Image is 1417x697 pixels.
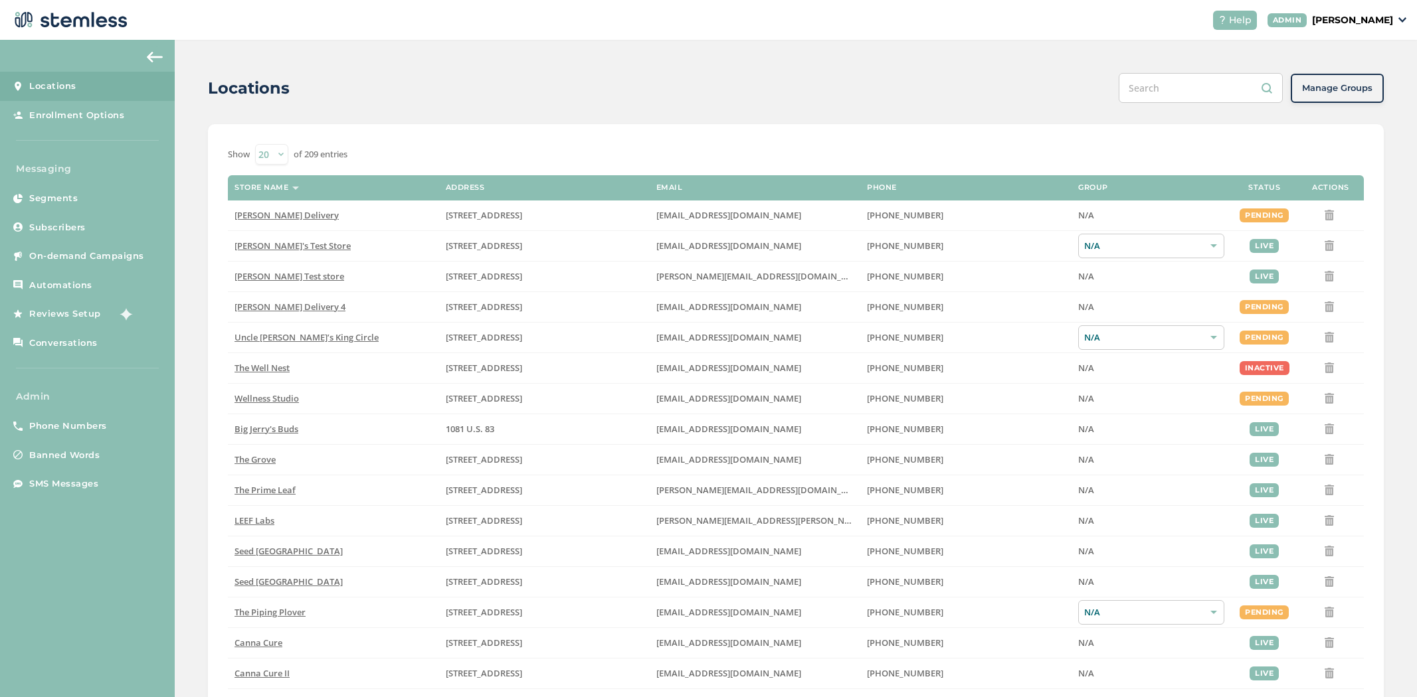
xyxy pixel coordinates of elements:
[11,7,128,33] img: logo-dark-0685b13c.svg
[29,192,78,205] span: Segments
[1312,13,1393,27] p: [PERSON_NAME]
[29,449,100,462] span: Banned Words
[29,250,144,263] span: On-demand Campaigns
[29,109,124,122] span: Enrollment Options
[29,307,101,321] span: Reviews Setup
[1268,13,1307,27] div: ADMIN
[1351,633,1417,697] iframe: Chat Widget
[1218,16,1226,24] img: icon-help-white-03924b79.svg
[1119,73,1283,103] input: Search
[1398,17,1406,23] img: icon_down-arrow-small-66adaf34.svg
[29,80,76,93] span: Locations
[29,279,92,292] span: Automations
[1229,13,1252,27] span: Help
[111,301,138,327] img: glitter-stars-b7820f95.gif
[29,477,98,491] span: SMS Messages
[1302,82,1372,95] span: Manage Groups
[208,76,290,100] h2: Locations
[29,337,98,350] span: Conversations
[29,221,86,234] span: Subscribers
[29,420,107,433] span: Phone Numbers
[1291,74,1384,103] button: Manage Groups
[147,52,163,62] img: icon-arrow-back-accent-c549486e.svg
